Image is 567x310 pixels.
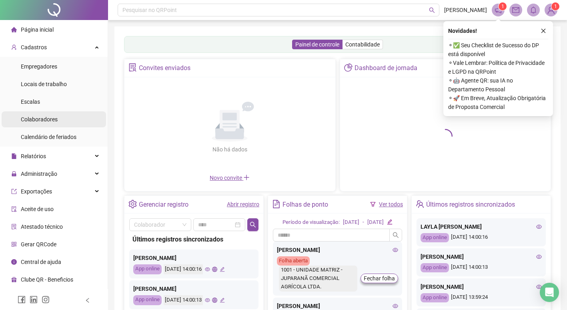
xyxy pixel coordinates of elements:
[429,7,435,13] span: search
[495,6,502,14] span: notification
[205,298,210,303] span: eye
[11,224,17,229] span: solution
[11,44,17,50] span: user-add
[379,201,403,207] a: Ver todos
[421,293,542,302] div: [DATE] 13:59:24
[133,254,254,262] div: [PERSON_NAME]
[21,223,63,230] span: Atestado técnico
[421,233,449,242] div: App online
[227,201,259,207] a: Abrir registro
[545,4,557,16] img: 85736
[128,63,137,72] span: solution
[21,276,73,283] span: Clube QR - Beneficios
[448,94,548,111] span: ⚬ 🚀 Em Breve, Atualização Obrigatória de Proposta Comercial
[133,264,162,274] div: App online
[220,298,225,303] span: edit
[540,283,559,302] div: Open Intercom Messenger
[18,296,26,304] span: facebook
[426,198,515,211] div: Últimos registros sincronizados
[536,254,542,260] span: eye
[21,99,40,105] span: Escalas
[21,44,47,50] span: Cadastros
[272,200,280,208] span: file-text
[393,247,398,253] span: eye
[220,267,225,272] span: edit
[21,188,52,195] span: Exportações
[512,6,519,14] span: mail
[277,246,398,254] div: [PERSON_NAME]
[448,26,477,35] span: Novidades !
[85,298,90,303] span: left
[11,277,17,282] span: gift
[541,28,546,34] span: close
[21,116,58,123] span: Colaboradores
[448,76,548,94] span: ⚬ 🤖 Agente QR: sua IA no Departamento Pessoal
[361,274,398,283] button: Fechar folha
[21,81,67,87] span: Locais de trabalho
[21,26,54,33] span: Página inicial
[421,263,542,272] div: [DATE] 14:00:13
[30,296,38,304] span: linkedin
[212,298,217,303] span: global
[210,175,250,181] span: Novo convite
[435,126,455,146] span: loading
[444,6,487,14] span: [PERSON_NAME]
[11,259,17,265] span: info-circle
[343,218,359,227] div: [DATE]
[536,284,542,290] span: eye
[205,267,210,272] span: eye
[243,174,250,181] span: plus
[421,263,449,272] div: App online
[364,274,395,283] span: Fechar folha
[164,264,203,274] div: [DATE] 14:00:16
[367,218,384,227] div: [DATE]
[11,242,17,247] span: qrcode
[21,206,54,212] span: Aceite de uso
[11,171,17,177] span: lock
[212,267,217,272] span: global
[11,153,17,159] span: file
[164,295,203,305] div: [DATE] 14:00:13
[499,2,507,10] sup: 1
[387,219,392,224] span: edit
[128,200,137,208] span: setting
[21,153,46,159] span: Relatórios
[21,63,57,70] span: Empregadores
[295,41,339,48] span: Painel de controle
[139,198,188,211] div: Gerenciar registro
[363,218,364,227] div: -
[355,61,417,75] div: Dashboard de jornada
[501,4,504,9] span: 1
[193,145,266,154] div: Não há dados
[344,63,353,72] span: pie-chart
[282,198,328,211] div: Folhas de ponto
[11,189,17,194] span: export
[279,266,357,292] div: 1001 - UNIDADE MATRIZ - JUPARANÃ COMERCIAL AGRÍCOLA LTDA.
[421,222,542,231] div: LAYLA [PERSON_NAME]
[421,252,542,261] div: [PERSON_NAME]
[554,4,557,9] span: 1
[421,282,542,291] div: [PERSON_NAME]
[530,6,537,14] span: bell
[139,61,190,75] div: Convites enviados
[282,218,340,227] div: Período de visualização:
[393,232,399,238] span: search
[421,293,449,302] div: App online
[133,295,162,305] div: App online
[133,284,254,293] div: [PERSON_NAME]
[416,200,424,208] span: team
[42,296,50,304] span: instagram
[11,206,17,212] span: audit
[277,256,310,266] div: Folha aberta
[21,134,76,140] span: Calendário de feriados
[11,27,17,32] span: home
[132,234,255,244] div: Últimos registros sincronizados
[370,201,376,207] span: filter
[551,2,559,10] sup: Atualize o seu contato no menu Meus Dados
[345,41,380,48] span: Contabilidade
[536,224,542,229] span: eye
[250,221,256,228] span: search
[21,241,56,248] span: Gerar QRCode
[21,259,61,265] span: Central de ajuda
[393,303,398,309] span: eye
